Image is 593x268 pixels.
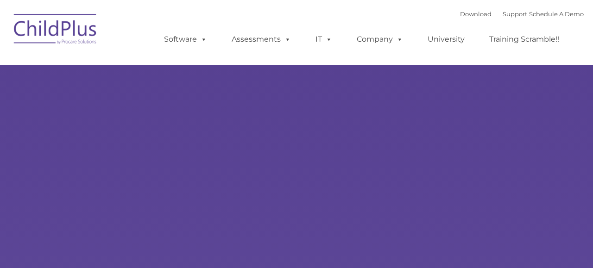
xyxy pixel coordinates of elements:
a: University [418,30,474,49]
font: | [460,10,584,18]
a: Training Scramble!! [480,30,568,49]
a: Software [155,30,216,49]
a: Assessments [222,30,300,49]
a: Schedule A Demo [529,10,584,18]
a: Download [460,10,492,18]
a: Company [347,30,412,49]
a: IT [306,30,341,49]
a: Support [503,10,527,18]
img: ChildPlus by Procare Solutions [9,7,102,54]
